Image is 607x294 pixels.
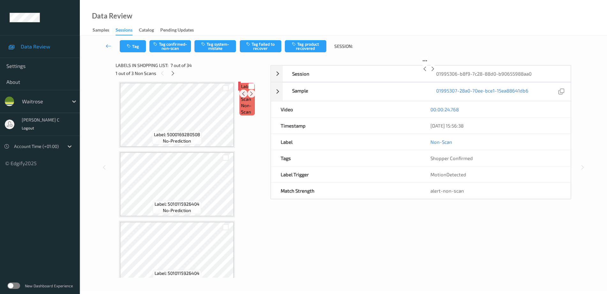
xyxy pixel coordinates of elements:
[430,122,561,129] div: [DATE] 15:56:38
[92,13,132,19] div: Data Review
[241,83,253,102] span: Label: Non-Scan
[427,66,571,82] div: 01995306-b8f9-7c28-88d0-b90655988aa0
[163,207,191,214] span: no-prediction
[271,118,421,134] div: Timestamp
[271,150,421,166] div: Tags
[421,166,571,182] div: MotionDetected
[430,155,473,161] span: Shopper Confirmed
[116,26,139,35] a: Sessions
[271,166,421,182] div: Label Trigger
[283,66,427,82] div: Session
[116,69,266,77] div: 1 out of 3 Non Scans
[334,43,353,49] span: Session:
[120,40,146,52] button: Tag
[430,139,452,145] a: Non-Scan
[271,101,421,117] div: Video
[155,201,200,207] span: Label: 5010115926404
[139,26,160,35] a: Catalog
[154,131,200,138] span: Label: 5000169280508
[163,276,191,283] span: no-prediction
[283,83,427,101] div: Sample
[93,27,109,35] div: Samples
[171,62,192,69] span: 7 out of 34
[271,82,571,101] div: Sample01995307-28a0-70ee-bce1-15ea88641db6
[160,26,200,35] a: Pending Updates
[155,270,200,276] span: Label: 5010115926404
[93,26,116,35] a: Samples
[436,87,528,96] a: 01995307-28a0-70ee-bce1-15ea88641db6
[271,134,421,150] div: Label
[285,40,326,52] button: Tag product recovered
[116,62,168,69] span: Labels in shopping list:
[194,40,236,52] button: Tag system-mistake
[163,138,191,144] span: no-prediction
[241,102,253,115] span: non-scan
[116,27,133,35] div: Sessions
[271,65,571,82] div: Session01995306-b8f9-7c28-88d0-b90655988aa0
[430,187,561,194] div: alert-non-scan
[271,183,421,199] div: Match Strength
[149,40,191,52] button: Tag confirmed-non-scan
[160,27,194,35] div: Pending Updates
[430,106,459,113] a: 00:00:24.768
[139,27,154,35] div: Catalog
[240,40,281,52] button: Tag failed to recover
